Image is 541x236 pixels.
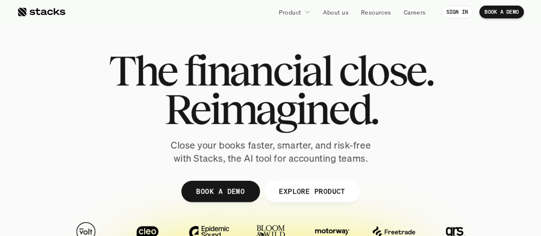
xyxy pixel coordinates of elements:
p: BOOK A DEMO [485,9,519,15]
p: SIGN IN [446,9,468,15]
a: BOOK A DEMO [479,6,524,18]
p: Product [279,8,302,17]
a: Resources [356,4,396,20]
p: BOOK A DEMO [196,185,245,197]
span: financial [184,51,331,90]
a: BOOK A DEMO [181,181,260,202]
a: SIGN IN [441,6,473,18]
p: Close your books faster, smarter, and risk-free with Stacks, the AI tool for accounting teams. [164,139,378,165]
p: EXPLORE PRODUCT [279,185,345,197]
span: close. [339,51,433,90]
p: Careers [404,8,426,17]
p: About us [323,8,349,17]
a: EXPLORE PRODUCT [264,181,360,202]
a: About us [318,4,354,20]
span: Reimagined. [164,90,377,128]
a: Careers [399,4,431,20]
p: Resources [361,8,391,17]
span: The [109,51,177,90]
